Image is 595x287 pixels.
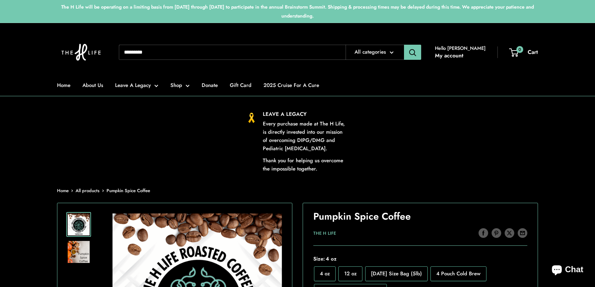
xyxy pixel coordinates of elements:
[115,80,158,90] a: Leave A Legacy
[57,80,70,90] a: Home
[365,266,428,281] label: Monday Size Bag (5lb)
[202,80,218,90] a: Donate
[479,228,488,238] a: Share on Facebook
[263,156,349,173] p: Thank you for helping us overcome the impossible together.
[510,47,538,57] a: 0 Cart
[119,45,346,60] input: Search...
[430,266,486,281] label: 4 Pouch Cold Brew
[371,270,422,277] span: [DATE] Size Bag (5lb)
[528,48,538,56] span: Cart
[57,187,69,194] a: Home
[546,259,590,282] inbox-online-store-chat: Shopify online store chat
[435,51,463,61] a: My account
[230,80,251,90] a: Gift Card
[344,270,357,277] span: 12 oz
[68,213,90,235] img: Pumpkin Spice Coffee
[404,45,421,60] button: Search
[314,266,336,281] label: 4 oz
[325,255,337,263] span: 4 oz
[518,228,527,238] a: Share by email
[313,210,527,223] h1: Pumpkin Spice Coffee
[263,120,349,153] p: Every purchase made at The H Life, is directly invested into our mission of overcoming DIPG/DMG a...
[313,230,336,236] a: The H Life
[263,80,319,90] a: 2025 Cruise For A Cure
[516,46,523,53] span: 0
[263,110,349,118] p: LEAVE A LEGACY
[436,270,481,277] span: 4 Pouch Cold Brew
[170,80,190,90] a: Shop
[505,228,514,238] a: Tweet on Twitter
[57,187,150,195] nav: Breadcrumb
[76,187,100,194] a: All products
[82,80,103,90] a: About Us
[492,228,501,238] a: Pin on Pinterest
[68,241,90,263] img: Pumpkin Spice Coffee
[320,270,330,277] span: 4 oz
[57,30,105,75] img: The H Life
[338,266,362,281] label: 12 oz
[435,44,486,53] span: Hello [PERSON_NAME]
[106,187,150,194] span: Pumpkin Spice Coffee
[313,254,527,264] span: Size:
